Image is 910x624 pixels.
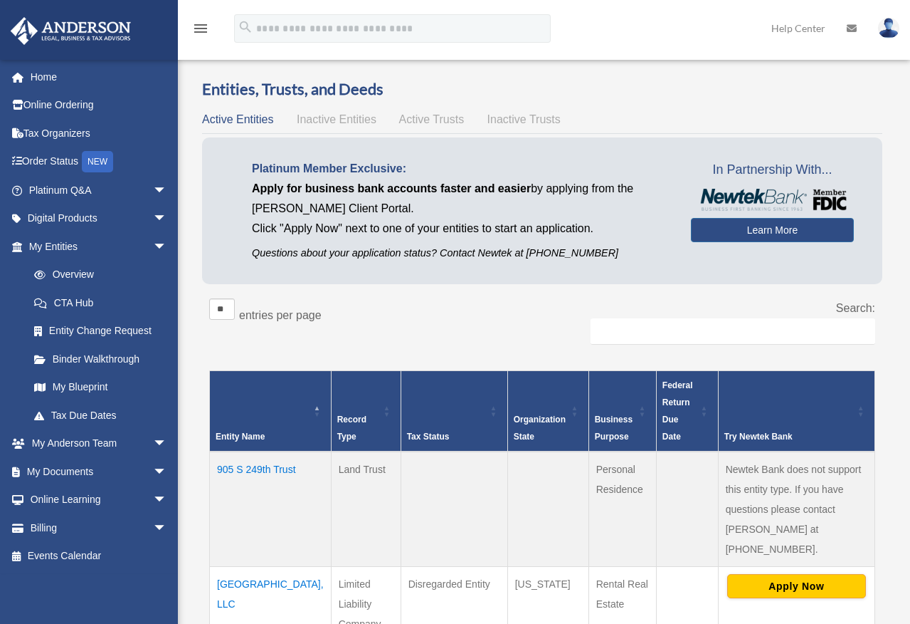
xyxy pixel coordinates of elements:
[337,415,366,442] span: Record Type
[252,244,670,262] p: Questions about your application status? Contact Newtek at [PHONE_NUMBER]
[10,147,189,177] a: Order StatusNEW
[239,309,322,321] label: entries per page
[878,18,899,38] img: User Pic
[238,19,253,35] i: search
[20,373,181,402] a: My Blueprint
[153,176,181,205] span: arrow_drop_down
[252,182,531,194] span: Apply for business bank accounts faster and easier
[331,371,401,452] th: Record Type: Activate to sort
[202,78,882,100] h3: Entities, Trusts, and Deeds
[10,63,189,91] a: Home
[691,159,854,182] span: In Partnership With...
[153,514,181,543] span: arrow_drop_down
[252,179,670,219] p: by applying from the [PERSON_NAME] Client Portal.
[153,430,181,459] span: arrow_drop_down
[20,288,181,317] a: CTA Hub
[595,415,633,442] span: Business Purpose
[718,371,874,452] th: Try Newtek Bank : Activate to sort
[507,371,588,452] th: Organization State: Activate to sort
[192,20,209,37] i: menu
[153,486,181,515] span: arrow_drop_down
[399,113,465,125] span: Active Trusts
[10,91,189,120] a: Online Ordering
[10,119,189,147] a: Tax Organizers
[514,415,566,442] span: Organization State
[297,113,376,125] span: Inactive Entities
[691,218,854,242] a: Learn More
[153,232,181,261] span: arrow_drop_down
[20,401,181,430] a: Tax Due Dates
[10,430,189,458] a: My Anderson Teamarrow_drop_down
[10,176,189,204] a: Platinum Q&Aarrow_drop_down
[407,432,450,442] span: Tax Status
[588,371,656,452] th: Business Purpose: Activate to sort
[20,317,181,345] a: Entity Change Request
[10,486,189,514] a: Online Learningarrow_drop_down
[20,345,181,373] a: Binder Walkthrough
[153,457,181,487] span: arrow_drop_down
[656,371,718,452] th: Federal Return Due Date: Activate to sort
[331,452,401,567] td: Land Trust
[401,371,507,452] th: Tax Status: Activate to sort
[10,204,189,233] a: Digital Productsarrow_drop_down
[10,514,189,542] a: Billingarrow_drop_down
[662,380,693,442] span: Federal Return Due Date
[588,452,656,567] td: Personal Residence
[727,574,866,598] button: Apply Now
[10,232,181,261] a: My Entitiesarrow_drop_down
[20,261,174,289] a: Overview
[192,25,209,37] a: menu
[836,302,875,314] label: Search:
[202,113,273,125] span: Active Entities
[487,113,561,125] span: Inactive Trusts
[82,151,113,172] div: NEW
[6,17,135,45] img: Anderson Advisors Platinum Portal
[210,371,332,452] th: Entity Name: Activate to invert sorting
[10,542,189,571] a: Events Calendar
[252,159,670,179] p: Platinum Member Exclusive:
[718,452,874,567] td: Newtek Bank does not support this entity type. If you have questions please contact [PERSON_NAME]...
[252,219,670,239] p: Click "Apply Now" next to one of your entities to start an application.
[698,189,847,211] img: NewtekBankLogoSM.png
[10,457,189,486] a: My Documentsarrow_drop_down
[153,204,181,234] span: arrow_drop_down
[724,428,853,445] div: Try Newtek Bank
[216,432,265,442] span: Entity Name
[210,452,332,567] td: 905 S 249th Trust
